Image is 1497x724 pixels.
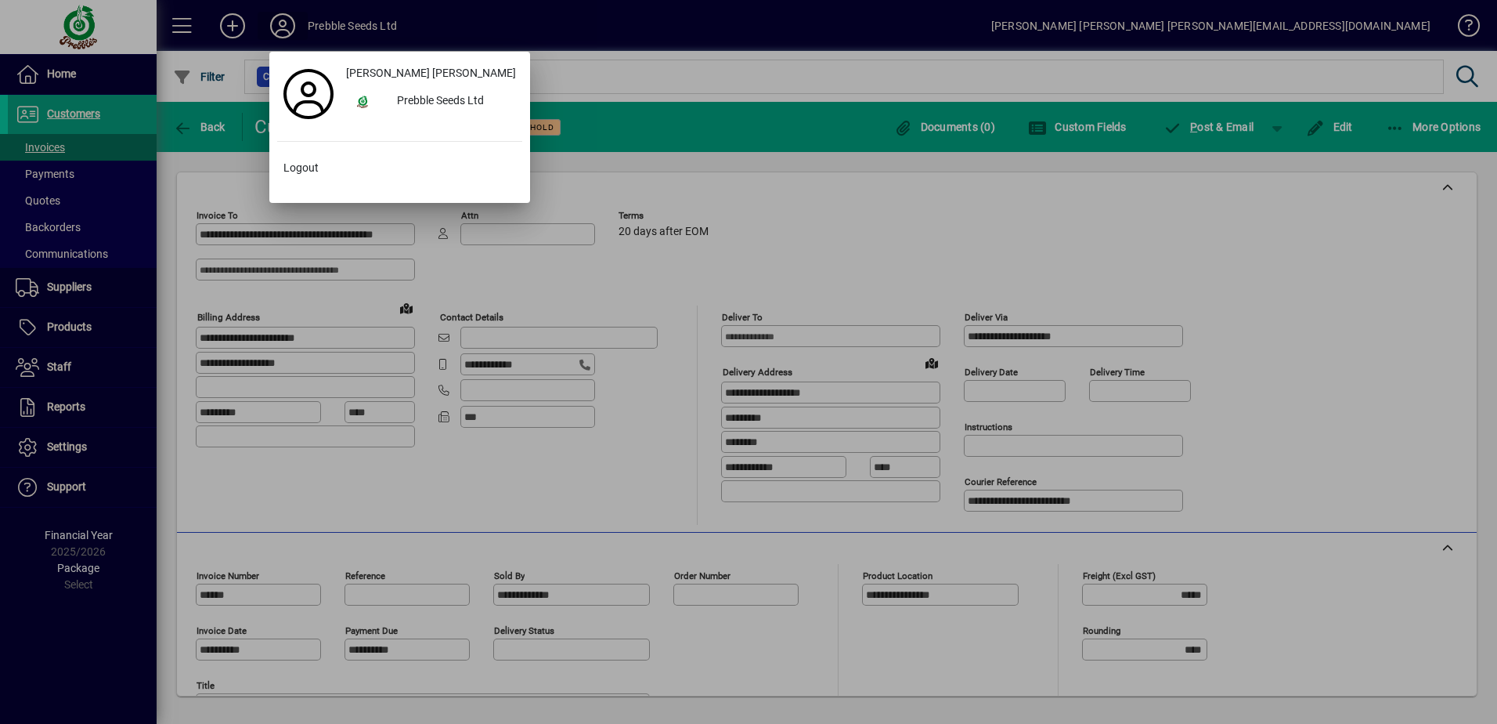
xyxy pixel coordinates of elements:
a: [PERSON_NAME] [PERSON_NAME] [340,60,522,88]
button: Logout [277,154,522,183]
button: Prebble Seeds Ltd [340,88,522,116]
a: Profile [277,80,340,108]
div: Prebble Seeds Ltd [384,88,522,116]
span: [PERSON_NAME] [PERSON_NAME] [346,65,516,81]
span: Logout [283,160,319,176]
